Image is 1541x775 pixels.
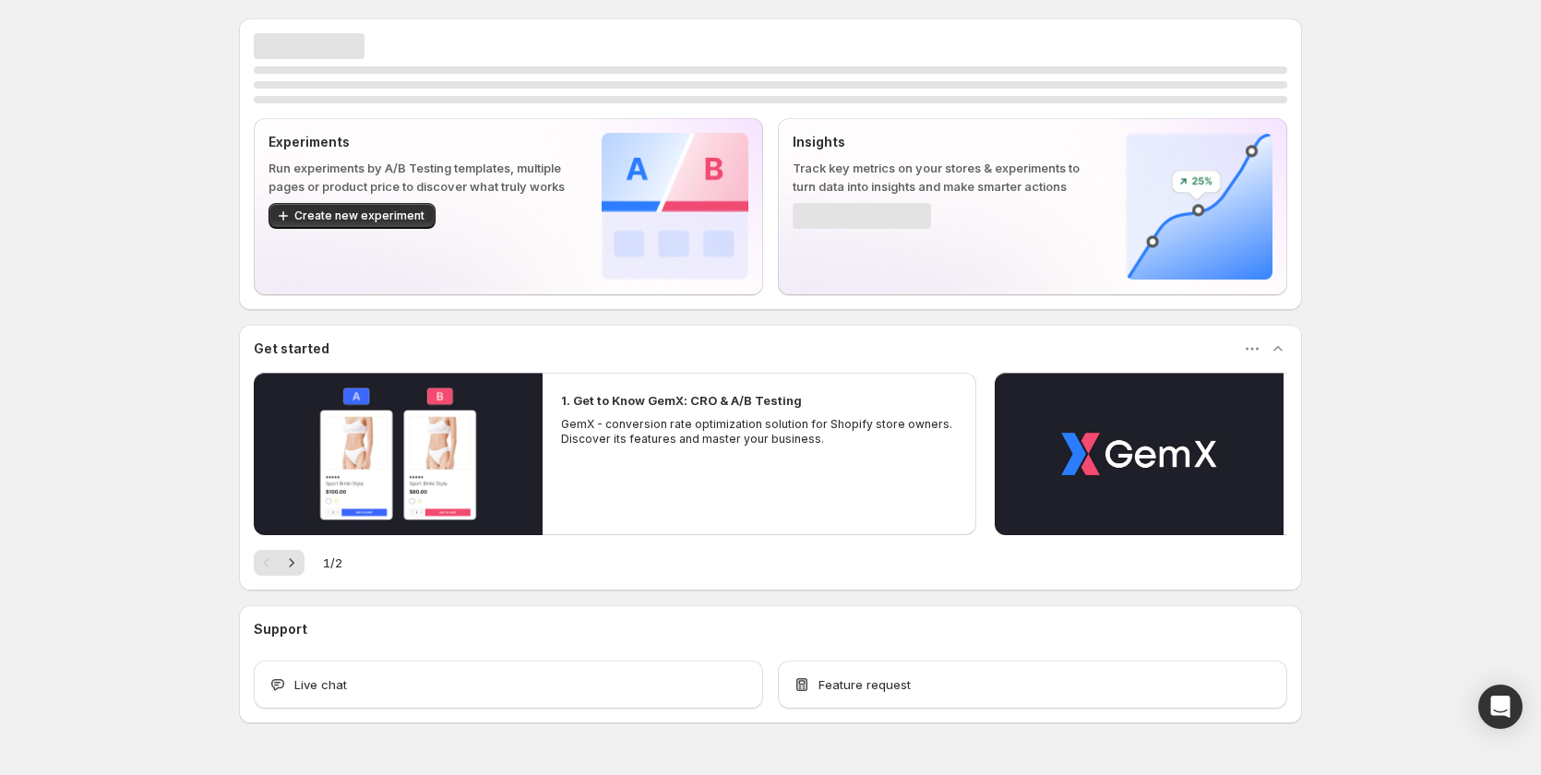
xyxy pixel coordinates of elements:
[561,417,958,447] p: GemX - conversion rate optimization solution for Shopify store owners. Discover its features and ...
[818,675,911,694] span: Feature request
[254,340,329,358] h3: Get started
[294,675,347,694] span: Live chat
[1478,685,1523,729] div: Open Intercom Messenger
[793,133,1096,151] p: Insights
[269,159,572,196] p: Run experiments by A/B Testing templates, multiple pages or product price to discover what truly ...
[294,209,424,223] span: Create new experiment
[995,373,1284,535] button: Play video
[561,391,802,410] h2: 1. Get to Know GemX: CRO & A/B Testing
[602,133,748,280] img: Experiments
[1126,133,1272,280] img: Insights
[269,133,572,151] p: Experiments
[254,550,305,576] nav: Pagination
[269,203,436,229] button: Create new experiment
[323,554,342,572] span: 1 / 2
[254,620,307,638] h3: Support
[793,159,1096,196] p: Track key metrics on your stores & experiments to turn data into insights and make smarter actions
[279,550,305,576] button: Next
[254,373,543,535] button: Play video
